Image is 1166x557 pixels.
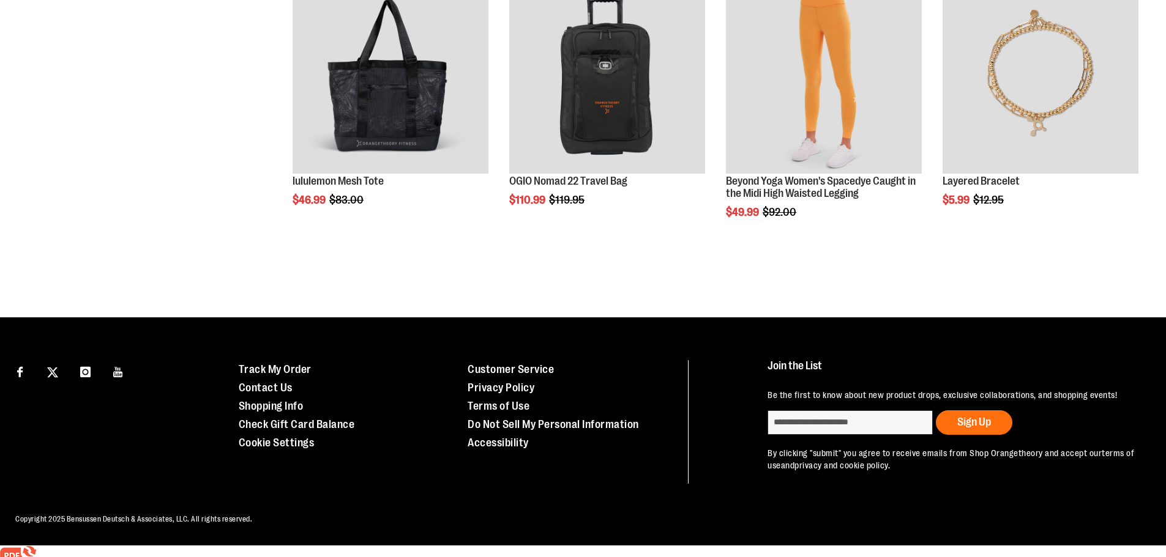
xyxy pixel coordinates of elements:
img: Twitter [47,367,58,378]
a: Track My Order [239,363,312,375]
a: Do Not Sell My Personal Information [468,418,639,430]
span: $12.95 [973,194,1006,206]
span: $46.99 [293,194,327,206]
span: $92.00 [763,206,798,218]
a: Visit our Youtube page [108,360,129,382]
a: lululemon Mesh Tote [293,175,384,187]
a: Beyond Yoga Women's Spacedye Caught in the Midi High Waisted Legging [726,175,916,199]
span: Sign Up [957,416,991,428]
input: enter email [768,410,933,435]
span: $110.99 [509,194,547,206]
span: $49.99 [726,206,761,218]
span: Copyright 2025 Bensussen Deutsch & Associates, LLC. All rights reserved. [15,515,252,523]
a: Contact Us [239,382,293,394]
a: privacy and cookie policy. [794,460,890,470]
a: Cookie Settings [239,437,315,449]
a: Visit our Facebook page [9,360,31,382]
a: Visit our Instagram page [75,360,96,382]
p: Be the first to know about new product drops, exclusive collaborations, and shopping events! [768,389,1138,401]
p: By clicking "submit" you agree to receive emails from Shop Orangetheory and accept our and [768,447,1138,471]
button: Sign Up [936,410,1012,435]
a: Privacy Policy [468,382,534,394]
a: Check Gift Card Balance [239,418,355,430]
h4: Join the List [768,360,1138,383]
a: Terms of Use [468,400,529,412]
a: Layered Bracelet [943,175,1020,187]
a: OGIO Nomad 22 Travel Bag [509,175,627,187]
span: $119.95 [549,194,586,206]
a: Visit our X page [42,360,64,382]
span: $83.00 [329,194,365,206]
a: terms of use [768,448,1134,470]
a: Accessibility [468,437,529,449]
a: Shopping Info [239,400,304,412]
a: Customer Service [468,363,554,375]
span: $5.99 [943,194,971,206]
